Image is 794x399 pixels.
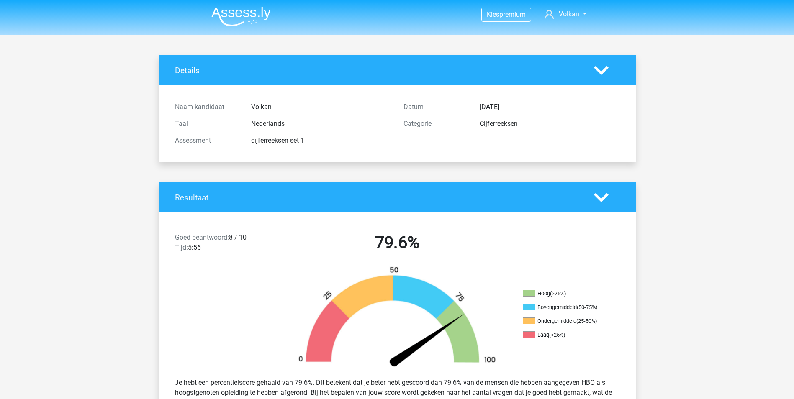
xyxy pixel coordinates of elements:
[577,304,597,310] div: (50-75%)
[175,243,188,251] span: Tijd:
[175,66,581,75] h4: Details
[169,119,245,129] div: Taal
[473,102,626,112] div: [DATE]
[211,7,271,26] img: Assessly
[245,119,397,129] div: Nederlands
[169,233,283,256] div: 8 / 10 5:56
[576,318,597,324] div: (25-50%)
[245,102,397,112] div: Volkan
[550,290,566,297] div: (>75%)
[284,266,510,371] img: 80.91bf0ee05a10.png
[541,9,589,19] a: Volkan
[397,102,473,112] div: Datum
[499,10,526,18] span: premium
[245,136,397,146] div: cijferreeksen set 1
[559,10,579,18] span: Volkan
[175,193,581,202] h4: Resultaat
[523,317,606,325] li: Ondergemiddeld
[487,10,499,18] span: Kies
[473,119,626,129] div: Cijferreeksen
[523,331,606,339] li: Laag
[523,304,606,311] li: Bovengemiddeld
[482,9,531,20] a: Kiespremium
[549,332,565,338] div: (<25%)
[169,102,245,112] div: Naam kandidaat
[289,233,505,253] h2: 79.6%
[175,233,229,241] span: Goed beantwoord:
[523,290,606,297] li: Hoog
[397,119,473,129] div: Categorie
[169,136,245,146] div: Assessment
